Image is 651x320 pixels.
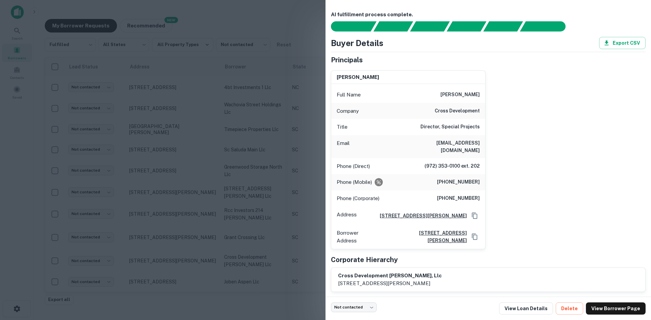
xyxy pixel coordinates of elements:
[331,302,377,312] div: Not contacted
[337,91,361,99] p: Full Name
[331,255,398,265] h5: Corporate Hierarchy
[374,212,467,219] a: [STREET_ADDRESS][PERSON_NAME]
[617,266,651,298] iframe: Chat Widget
[375,178,383,186] div: Requests to not be contacted at this number
[331,37,383,49] h4: Buyer Details
[373,21,413,31] div: Your request is received and processing...
[470,232,480,242] button: Copy Address
[323,21,374,31] div: Sending borrower request to AI...
[483,21,523,31] div: Principals found, still searching for contact information. This may take time...
[556,302,583,315] button: Delete
[586,302,646,315] a: View Borrower Page
[331,11,646,19] h6: AI fulfillment process complete.
[440,91,480,99] h6: [PERSON_NAME]
[425,162,480,170] h6: (972) 353-0100 ext. 202
[520,21,574,31] div: AI fulfillment process complete.
[337,194,379,202] p: Phone (Corporate)
[337,107,359,115] p: Company
[337,211,357,221] p: Address
[337,229,377,245] p: Borrower Address
[410,21,450,31] div: Documents found, AI parsing details...
[420,123,480,131] h6: Director, Special Projects
[380,229,467,244] a: [STREET_ADDRESS][PERSON_NAME]
[337,178,372,186] p: Phone (Mobile)
[470,211,480,221] button: Copy Address
[437,194,480,202] h6: [PHONE_NUMBER]
[337,73,379,81] h6: [PERSON_NAME]
[337,162,370,170] p: Phone (Direct)
[437,178,480,186] h6: [PHONE_NUMBER]
[337,139,350,154] p: Email
[435,107,480,115] h6: cross development
[338,272,442,280] h6: cross development [PERSON_NAME], llc
[499,302,553,315] a: View Loan Details
[599,37,646,49] button: Export CSV
[398,139,480,154] h6: [EMAIL_ADDRESS][DOMAIN_NAME]
[447,21,486,31] div: Principals found, AI now looking for contact information...
[338,279,442,287] p: [STREET_ADDRESS][PERSON_NAME]
[337,123,348,131] p: Title
[331,55,363,65] h5: Principals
